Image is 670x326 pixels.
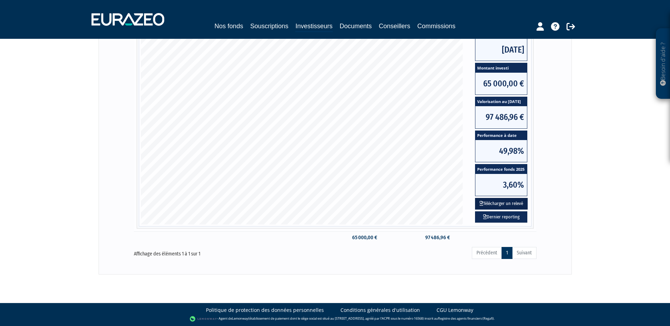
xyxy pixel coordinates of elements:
span: Valorisation au [DATE] [475,97,527,107]
span: [DATE] [475,39,527,61]
a: Nos fonds [214,21,243,31]
span: 3,60% [475,174,527,196]
a: CGU Lemonway [437,307,473,314]
td: 97 486,96 € [420,231,453,244]
a: Commissions [417,21,456,31]
div: Affichage des éléments 1 à 1 sur 1 [134,246,296,258]
span: 65 000,00 € [475,73,527,95]
span: Performance à date [475,131,527,140]
a: 1 [502,247,512,259]
span: Montant investi [475,63,527,73]
a: Registre des agents financiers (Regafi) [438,316,494,321]
a: Conseillers [379,21,410,31]
img: 1732889491-logotype_eurazeo_blanc_rvb.png [91,13,164,26]
div: - Agent de (établissement de paiement dont le siège social est situé au [STREET_ADDRESS], agréé p... [7,315,663,322]
td: 65 000,00 € [347,231,381,244]
a: Souscriptions [250,21,288,31]
a: Documents [340,21,372,31]
span: 97 486,96 € [475,106,527,128]
span: 49,98% [475,140,527,162]
button: Télécharger un relevé [475,198,528,210]
p: Besoin d'aide ? [659,32,667,96]
a: Politique de protection des données personnelles [206,307,324,314]
a: Investisseurs [295,21,332,32]
a: Dernier reporting [475,211,527,223]
a: Lemonway [232,316,248,321]
img: logo-lemonway.png [190,315,217,322]
a: Conditions générales d'utilisation [340,307,420,314]
span: Performance fonds 2025 [475,164,527,174]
